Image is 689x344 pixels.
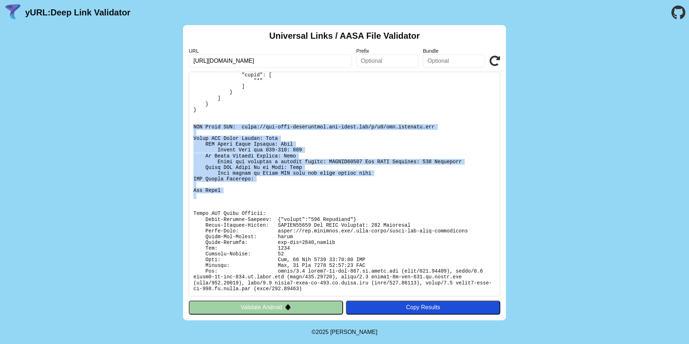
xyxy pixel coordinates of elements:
[189,72,500,296] pre: Lorem ipsu do: sitam://con.adipisci.eli/.sedd-eiusm/tempo-inc-utla-etdoloremag Al Enimadmi: Veni ...
[189,48,352,54] label: URL
[350,304,497,311] div: Copy Results
[311,320,377,344] footer: ©
[316,329,329,335] span: 2025
[189,301,343,314] button: Validate Android
[356,48,419,54] label: Prefix
[356,55,419,67] input: Optional
[330,329,378,335] a: Michael Ibragimchayev's Personal Site
[423,55,485,67] input: Optional
[423,48,485,54] label: Bundle
[189,55,352,67] input: Required
[285,304,291,310] img: droidIcon.svg
[25,8,130,18] a: yURL:Deep Link Validator
[4,3,22,22] img: yURL Logo
[346,301,500,314] button: Copy Results
[269,31,420,41] h2: Universal Links / AASA File Validator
